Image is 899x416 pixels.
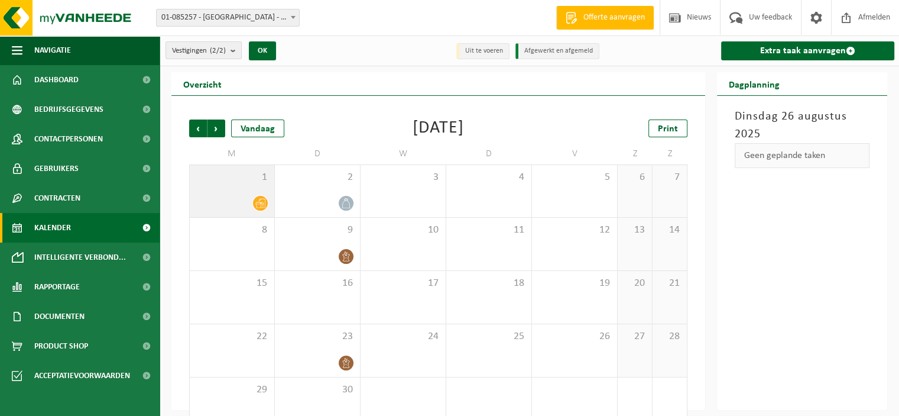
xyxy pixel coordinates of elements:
span: Volgende [207,120,225,137]
span: Offerte aanvragen [580,12,648,24]
span: 2 [281,171,354,184]
span: 15 [196,277,268,290]
span: 16 [281,277,354,290]
span: 01-085257 - HUPICO - GENTBRUGGE [157,9,299,26]
li: Afgewerkt en afgemeld [515,43,599,59]
span: 3 [366,171,440,184]
button: OK [249,41,276,60]
td: Z [653,143,687,165]
span: 29 [196,383,268,396]
a: Extra taak aanvragen [721,41,894,60]
div: [DATE] [413,120,464,137]
span: 20 [624,277,646,290]
span: 11 [452,224,525,237]
span: 10 [366,224,440,237]
span: 12 [538,224,611,237]
span: 01-085257 - HUPICO - GENTBRUGGE [156,9,300,27]
span: 23 [281,330,354,343]
div: Geen geplande taken [735,143,869,168]
span: 17 [366,277,440,290]
span: 26 [538,330,611,343]
span: Documenten [34,302,85,331]
td: W [361,143,446,165]
span: 28 [658,330,681,343]
span: Gebruikers [34,154,79,183]
span: 14 [658,224,681,237]
span: Intelligente verbond... [34,243,126,272]
td: V [532,143,618,165]
span: 25 [452,330,525,343]
td: Z [618,143,653,165]
td: M [189,143,275,165]
span: 13 [624,224,646,237]
a: Offerte aanvragen [556,6,654,30]
span: 24 [366,330,440,343]
span: 1 [196,171,268,184]
span: 30 [281,383,354,396]
span: 18 [452,277,525,290]
span: Bedrijfsgegevens [34,95,103,124]
li: Uit te voeren [456,43,509,59]
span: 19 [538,277,611,290]
td: D [446,143,532,165]
span: Navigatie [34,36,71,65]
span: 21 [658,277,681,290]
span: Vorige [189,120,207,137]
td: D [275,143,361,165]
h2: Dagplanning [717,72,791,95]
span: Print [658,124,678,134]
h2: Overzicht [171,72,233,95]
count: (2/2) [210,47,226,54]
span: 22 [196,330,268,343]
span: Contracten [34,183,80,213]
span: 7 [658,171,681,184]
span: Vestigingen [172,42,226,60]
span: 6 [624,171,646,184]
span: Product Shop [34,331,88,361]
span: 8 [196,224,268,237]
span: Kalender [34,213,71,243]
span: Rapportage [34,272,80,302]
div: Vandaag [231,120,284,137]
h3: Dinsdag 26 augustus 2025 [735,108,869,143]
span: Dashboard [34,65,79,95]
span: 5 [538,171,611,184]
span: Contactpersonen [34,124,103,154]
span: 4 [452,171,525,184]
a: Print [648,120,687,137]
span: 27 [624,330,646,343]
button: Vestigingen(2/2) [165,41,242,59]
span: Acceptatievoorwaarden [34,361,130,391]
span: 9 [281,224,354,237]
